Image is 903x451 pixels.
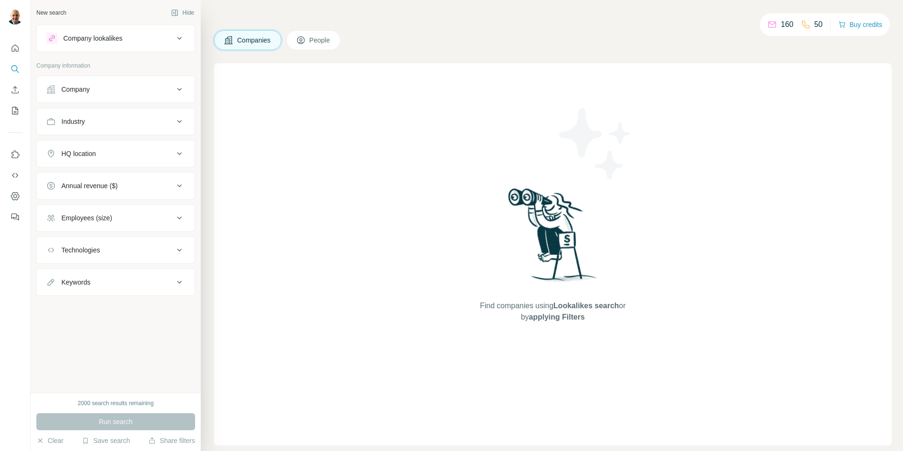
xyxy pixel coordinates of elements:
img: Avatar [8,9,23,25]
div: Technologies [61,245,100,255]
button: Buy credits [838,18,882,31]
button: Company lookalikes [37,27,195,50]
div: Company [61,85,90,94]
div: 2000 search results remaining [78,399,154,408]
button: Company [37,78,195,101]
span: Companies [237,35,272,45]
button: Employees (size) [37,207,195,229]
button: Industry [37,110,195,133]
button: Quick start [8,40,23,57]
div: HQ location [61,149,96,158]
div: Annual revenue ($) [61,181,118,191]
button: Hide [164,6,201,20]
button: Share filters [148,436,195,445]
span: Find companies using or by [477,300,628,323]
button: Feedback [8,208,23,225]
div: Keywords [61,278,90,287]
p: 160 [781,19,793,30]
div: Employees (size) [61,213,112,223]
h4: Search [214,11,892,25]
img: Surfe Illustration - Woman searching with binoculars [504,186,602,291]
button: Annual revenue ($) [37,174,195,197]
button: Save search [82,436,130,445]
p: Company information [36,61,195,70]
button: Dashboard [8,188,23,205]
div: Company lookalikes [63,34,122,43]
button: Use Surfe on LinkedIn [8,146,23,163]
button: Enrich CSV [8,81,23,98]
button: HQ location [37,142,195,165]
span: People [309,35,331,45]
button: Use Surfe API [8,167,23,184]
div: Industry [61,117,85,126]
button: My lists [8,102,23,119]
button: Keywords [37,271,195,294]
img: Surfe Illustration - Stars [553,101,638,186]
span: applying Filters [529,313,585,321]
span: Lookalikes search [554,302,619,310]
button: Search [8,61,23,78]
p: 50 [814,19,823,30]
button: Technologies [37,239,195,261]
button: Clear [36,436,63,445]
div: New search [36,9,66,17]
